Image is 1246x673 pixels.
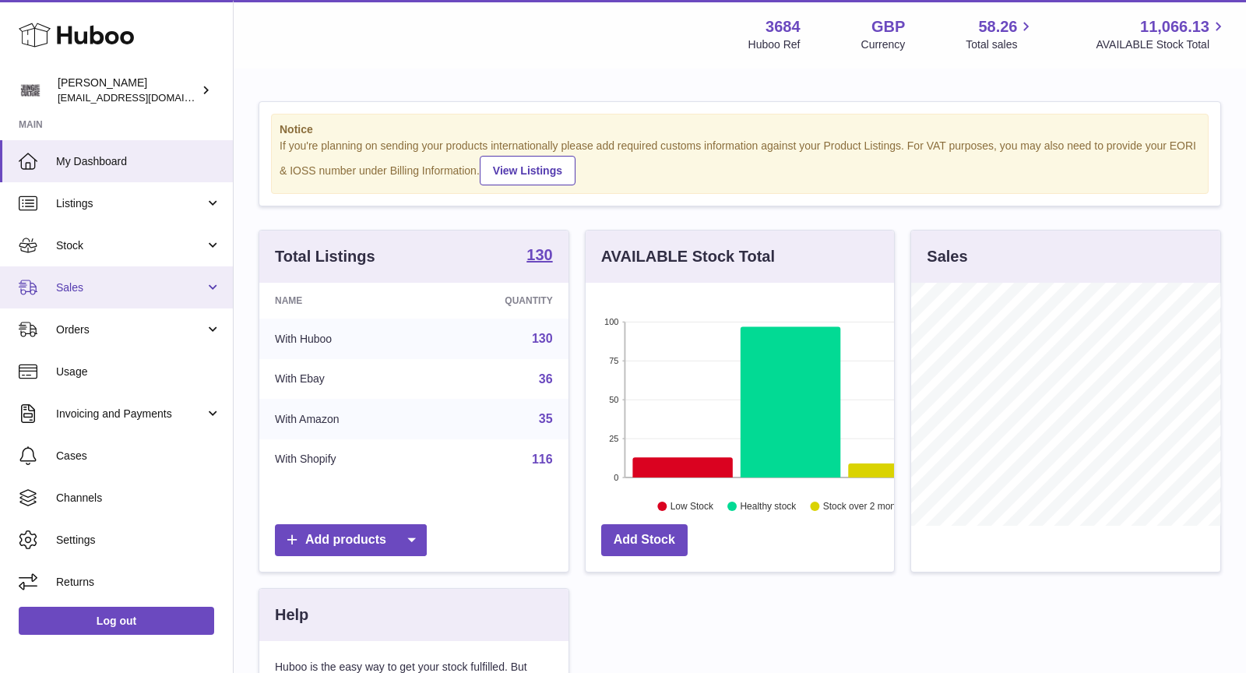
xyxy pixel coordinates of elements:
[56,196,205,211] span: Listings
[280,139,1200,185] div: If you're planning on sending your products internationally please add required customs informati...
[56,322,205,337] span: Orders
[748,37,801,52] div: Huboo Ref
[671,501,714,512] text: Low Stock
[275,604,308,625] h3: Help
[1140,16,1209,37] span: 11,066.13
[927,246,967,267] h3: Sales
[19,79,42,102] img: theinternationalventure@gmail.com
[539,372,553,386] a: 36
[259,359,428,400] td: With Ebay
[259,283,428,319] th: Name
[280,122,1200,137] strong: Notice
[604,317,618,326] text: 100
[56,280,205,295] span: Sales
[56,154,221,169] span: My Dashboard
[259,439,428,480] td: With Shopify
[539,412,553,425] a: 35
[532,453,553,466] a: 116
[275,524,427,556] a: Add products
[58,91,229,104] span: [EMAIL_ADDRESS][DOMAIN_NAME]
[56,238,205,253] span: Stock
[56,575,221,590] span: Returns
[609,395,618,404] text: 50
[56,533,221,548] span: Settings
[259,319,428,359] td: With Huboo
[601,524,688,556] a: Add Stock
[966,16,1035,52] a: 58.26 Total sales
[259,399,428,439] td: With Amazon
[609,434,618,443] text: 25
[861,37,906,52] div: Currency
[871,16,905,37] strong: GBP
[601,246,775,267] h3: AVAILABLE Stock Total
[58,76,198,105] div: [PERSON_NAME]
[526,247,552,263] strong: 130
[966,37,1035,52] span: Total sales
[56,491,221,506] span: Channels
[740,501,797,512] text: Healthy stock
[1096,16,1227,52] a: 11,066.13 AVAILABLE Stock Total
[1096,37,1227,52] span: AVAILABLE Stock Total
[532,332,553,345] a: 130
[480,156,575,185] a: View Listings
[56,449,221,463] span: Cases
[56,365,221,379] span: Usage
[275,246,375,267] h3: Total Listings
[614,473,618,482] text: 0
[609,356,618,365] text: 75
[823,501,908,512] text: Stock over 2 months
[19,607,214,635] a: Log out
[56,407,205,421] span: Invoicing and Payments
[978,16,1017,37] span: 58.26
[428,283,568,319] th: Quantity
[766,16,801,37] strong: 3684
[526,247,552,266] a: 130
